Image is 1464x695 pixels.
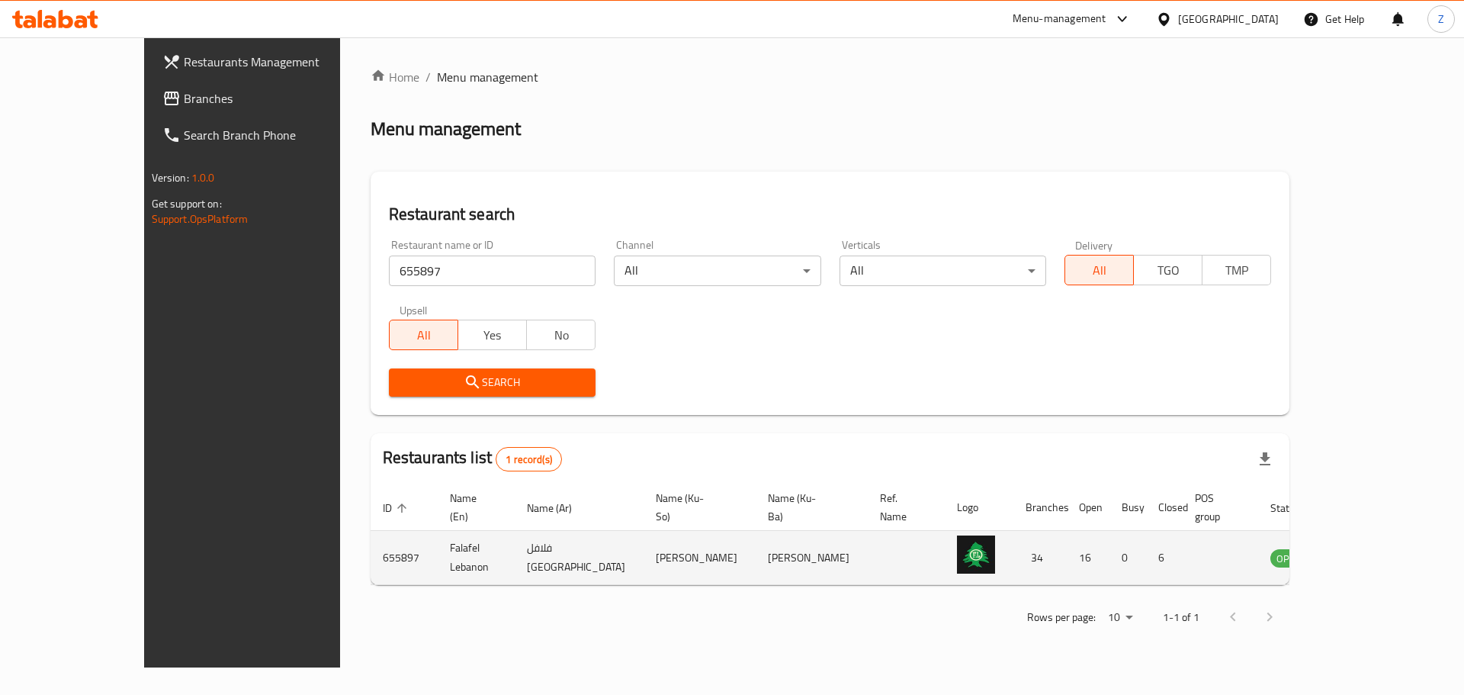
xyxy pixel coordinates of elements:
[389,320,458,350] button: All
[533,324,589,346] span: No
[400,304,428,315] label: Upsell
[1109,484,1146,531] th: Busy
[152,168,189,188] span: Version:
[457,320,527,350] button: Yes
[450,489,496,526] span: Name (En)
[496,452,561,467] span: 1 record(s)
[1067,484,1109,531] th: Open
[437,68,538,86] span: Menu management
[945,484,1013,531] th: Logo
[150,117,389,153] a: Search Branch Phone
[184,53,377,71] span: Restaurants Management
[152,194,222,214] span: Get support on:
[1102,607,1138,629] div: Rows per page:
[1027,608,1096,627] p: Rows per page:
[768,489,849,526] span: Name (Ku-Ba)
[1247,441,1283,478] div: Export file
[184,126,377,144] span: Search Branch Phone
[371,531,438,585] td: 655897
[184,89,377,108] span: Branches
[383,446,562,471] h2: Restaurants list
[527,499,592,517] span: Name (Ar)
[656,489,737,526] span: Name (Ku-So)
[191,168,215,188] span: 1.0.0
[1146,531,1183,585] td: 6
[756,531,868,585] td: [PERSON_NAME]
[1109,531,1146,585] td: 0
[1163,608,1199,627] p: 1-1 of 1
[1013,10,1106,28] div: Menu-management
[425,68,431,86] li: /
[1075,240,1113,250] label: Delivery
[1146,484,1183,531] th: Closed
[1071,259,1128,282] span: All
[1209,259,1265,282] span: TMP
[371,117,521,141] h2: Menu management
[438,531,515,585] td: Falafel Lebanon
[464,324,521,346] span: Yes
[526,320,596,350] button: No
[1133,255,1202,285] button: TGO
[880,489,926,526] span: Ref. Name
[1202,255,1271,285] button: TMP
[152,209,249,229] a: Support.OpsPlatform
[957,536,995,574] img: Falafel Lebanon
[1067,531,1109,585] td: 16
[1270,499,1320,517] span: Status
[1270,550,1308,568] span: OPEN
[1178,11,1279,27] div: [GEOGRAPHIC_DATA]
[840,256,1046,286] div: All
[150,43,389,80] a: Restaurants Management
[1013,531,1067,585] td: 34
[1064,255,1134,285] button: All
[496,447,562,471] div: Total records count
[644,531,756,585] td: [PERSON_NAME]
[1270,549,1308,568] div: OPEN
[371,68,419,86] a: Home
[614,256,820,286] div: All
[401,373,583,392] span: Search
[383,499,412,517] span: ID
[1140,259,1196,282] span: TGO
[515,531,644,585] td: فلافل [GEOGRAPHIC_DATA]
[371,484,1391,585] table: enhanced table
[371,68,1290,86] nav: breadcrumb
[1438,11,1444,27] span: Z
[389,368,596,397] button: Search
[150,80,389,117] a: Branches
[1013,484,1067,531] th: Branches
[1195,489,1240,526] span: POS group
[396,324,452,346] span: All
[389,203,1272,226] h2: Restaurant search
[389,256,596,286] input: Search for restaurant name or ID..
